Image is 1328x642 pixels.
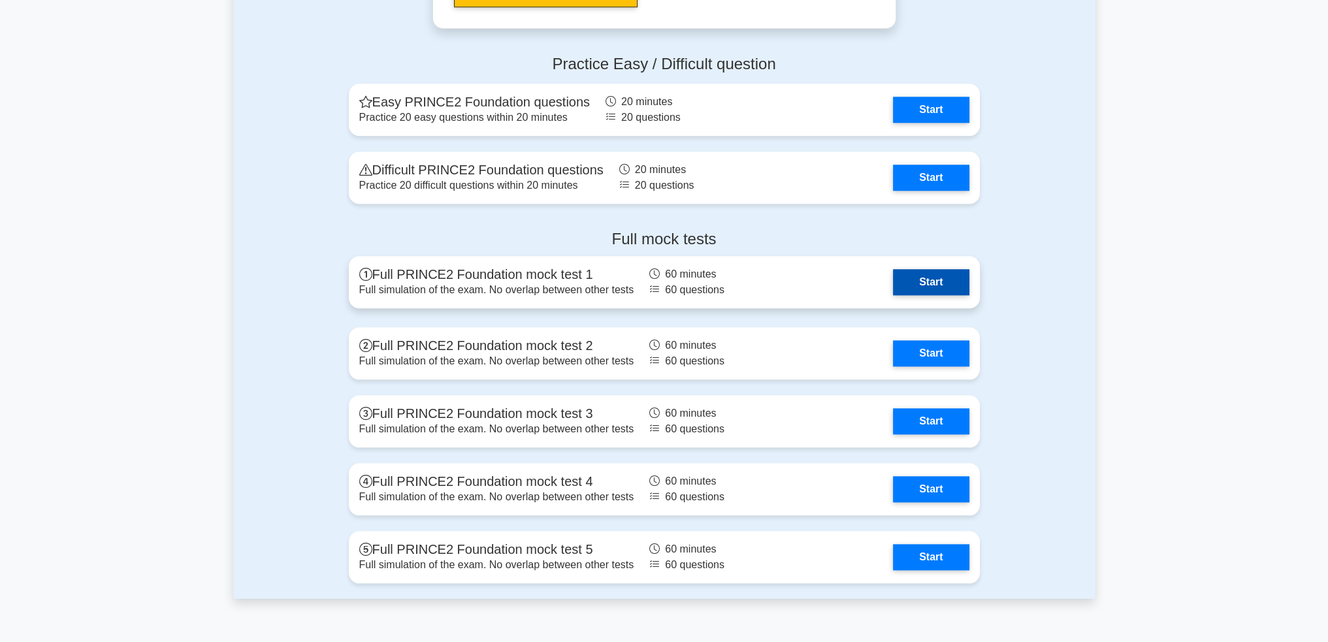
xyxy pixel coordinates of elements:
a: Start [893,544,969,570]
a: Start [893,165,969,191]
a: Start [893,269,969,295]
h4: Practice Easy / Difficult question [349,55,980,74]
a: Start [893,97,969,123]
a: Start [893,476,969,502]
h4: Full mock tests [349,230,980,249]
a: Start [893,408,969,434]
a: Start [893,340,969,366]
